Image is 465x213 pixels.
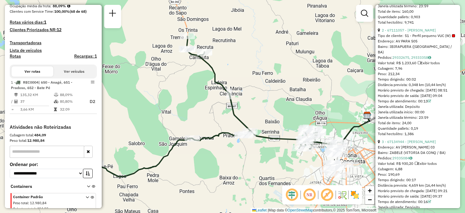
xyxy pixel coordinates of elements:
[252,208,267,212] a: Leaflet
[54,93,58,97] i: % de utilização do peso
[11,183,79,190] span: Containers
[378,120,458,126] div: Total de itens: 24,00
[358,7,371,19] a: Exibir filtros
[378,93,458,98] div: Horário previsto de saída: [DATE] 09:04
[10,161,97,168] label: Ordenar por:
[415,161,437,166] span: Exibir todos
[350,190,360,200] img: Exibir/Ocultar setores
[60,98,84,105] td: 80,80%
[428,56,431,59] i: Observações
[321,170,336,176] div: Atividade não roteirizada - SUPERMERCADO SAO JOAO LTDA
[428,99,431,103] a: Com service time
[10,20,97,25] h4: Rotas vários dias:
[378,161,458,166] div: Valor total: R$ 930,20
[14,93,18,97] i: Distância Total
[20,92,54,98] td: 135,32 KM
[428,199,431,204] a: Com service time
[378,104,458,109] div: Janela utilizada: Depósito
[378,9,458,14] div: Total de itens: 160,00
[323,161,338,167] div: Atividade não roteirizada - JOSEILTON SANTOS
[378,88,458,93] div: Horário previsto de chegada: [DATE] 08:51
[37,207,48,211] span: 484,08
[83,169,93,178] button: Ordem crescente
[337,190,347,200] img: Fluxo de ruas
[329,164,344,170] div: Atividade não roteirizada - FAUSTINO JOSE DA S.I
[378,109,458,115] div: Janela utilizada início: 00:00
[107,7,119,21] a: Nova sessão e pesquisa
[378,33,458,38] div: Tipo de cliente:
[91,80,94,84] em: Opções
[392,55,431,60] a: 29332675, 29333358
[302,188,317,202] span: Ocultar NR
[60,92,84,98] td: 88,09%
[328,146,343,152] div: Atividade não roteirizada - WARLEY PEREIRA ANDRA
[35,207,36,211] span: :
[382,28,436,32] a: 2 - 67111057 - [PERSON_NAME]
[409,156,412,160] i: Observações
[84,98,95,105] p: D2
[10,4,51,8] span: Ocupação média da frota:
[365,195,374,204] a: Zoom out
[378,150,458,155] div: Bairro: ZABELE (VITORIA DA CONQ / BA)
[363,111,371,119] img: CDD Vitória da Conquista
[57,27,61,32] strong: 12
[378,55,458,60] div: Pedidos:
[10,40,97,45] h4: Transportadoras
[10,54,21,59] h4: Rotas
[28,201,29,205] span: :
[11,106,14,112] td: =
[10,132,97,138] div: Cubagem total:
[13,207,35,211] span: Cubagem total
[378,3,458,9] div: Janela utilizada término: 23:59
[325,148,340,154] div: Atividade não roteirizada - OLIVEIRA e VIANA LTD
[378,177,458,183] div: Tempo dirigindo: 00:17
[54,9,70,14] strong: 100,00%
[333,151,348,158] div: Atividade não roteirizada - RUSSIVELT OLIVEIRA
[14,100,18,103] i: Total de Atividades
[378,44,458,55] div: Bairro: IBIRAPUERA ([GEOGRAPHIC_DATA] / BA)
[10,48,97,53] h4: Lista de veículos
[13,194,78,200] span: Container Padrão
[34,133,46,137] strong: 484,09
[378,98,458,104] div: Tempo de atendimento: 00:13
[327,151,342,157] div: Atividade não roteirizada - MARCIA PEREIRA
[368,187,372,194] span: +
[382,139,436,144] a: 3 - 67134944 - [PERSON_NAME]
[378,38,458,44] div: Endereço: AV PARA 505
[378,66,402,71] span: Cubagem: 7,96
[378,145,458,150] div: Endereço: AV [PERSON_NAME] 03
[20,106,54,112] td: 3,66 KM
[11,80,72,90] span: | 650 - Anagé, 651 - Pradoso, 652 - Bate Pé
[326,165,341,171] div: Atividade não roteirizada - FLAVIO CARVALHO DE B
[378,131,458,137] div: Total hectolitro: 1,386
[12,66,53,77] button: Ver rotas
[288,208,313,212] a: OpenStreetMap
[60,106,84,112] td: 32:09
[392,156,412,160] a: 29335084
[378,172,400,177] span: Peso: 190,69
[320,188,334,202] span: Exibir rótulo
[30,201,47,205] span: 12.980,84
[13,201,28,205] span: Peso total
[365,186,374,195] a: Zoom in
[378,14,458,20] div: Quantidade pallets: 0,903
[378,60,458,66] div: Valor total: R$ 1.233,60
[326,150,341,156] div: Atividade não roteirizada - ILDEFONSO JOAQUIM DE
[418,61,440,65] span: Exibir todos
[10,138,97,143] div: Peso total:
[378,20,458,25] div: Total hectolitro: 9,741
[378,183,458,188] div: Distância prevista: 4,659 km (16,44 km/h)
[327,145,342,151] div: Atividade não roteirizada - WARLEY PEREIRA ANDRA
[378,72,400,76] span: Peso: 212,34
[378,194,458,199] div: Horário previsto de saída: [DATE] 09:37
[268,208,269,212] span: |
[363,111,371,119] img: FAD Vitória da Conquista
[368,196,372,203] span: −
[378,82,458,88] div: Distância prevista: 0,348 km (10,44 km/h)
[378,77,458,82] div: Tempo dirigindo: 00:02
[405,33,455,38] span: 51 - Perfil pequeno VUC (W)
[320,166,335,172] div: Atividade não roteirizada - RUBENILDO PEREIRA CO
[378,115,458,120] div: Janela utilizada término: 23:59
[11,80,72,90] span: 1 -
